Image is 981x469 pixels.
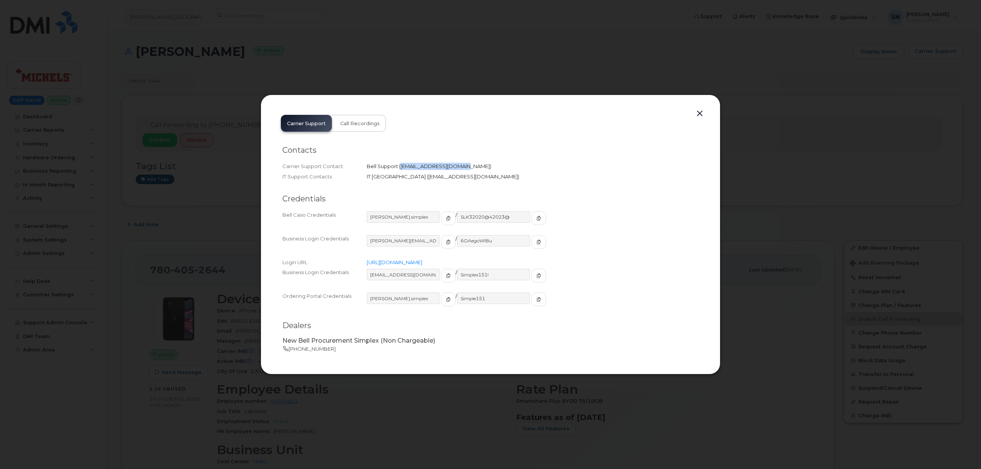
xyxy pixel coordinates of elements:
[441,211,456,225] button: copy to clipboard
[282,163,367,170] div: Carrier Support Contact
[367,211,699,232] div: /
[532,293,546,306] button: copy to clipboard
[340,121,380,127] span: Call Recordings
[282,173,367,180] div: IT Support Contacts
[282,293,367,313] div: Ordering Portal Credentials
[367,259,422,265] a: [URL][DOMAIN_NAME]
[282,211,367,232] div: Bell Caso Credentials
[367,293,699,313] div: /
[282,345,699,353] p: [PHONE_NUMBER]
[532,269,546,283] button: copy to clipboard
[367,163,398,169] span: Bell Support
[282,321,699,330] h2: Dealers
[282,337,699,345] p: New Bell Procurement Simplex (Non Chargeable)
[367,235,699,256] div: /
[282,194,699,204] h2: Credentials
[367,173,699,180] div: IT [GEOGRAPHIC_DATA] ([EMAIL_ADDRESS][DOMAIN_NAME])
[282,259,367,266] div: Login URL
[282,269,367,289] div: Business Login Credentials
[400,163,490,169] span: [EMAIL_ADDRESS][DOMAIN_NAME]
[441,269,456,283] button: copy to clipboard
[441,235,456,249] button: copy to clipboard
[367,269,699,289] div: /
[532,211,546,225] button: copy to clipboard
[282,145,699,155] h2: Contacts
[282,235,367,256] div: Business Login Credentials
[532,235,546,249] button: copy to clipboard
[441,293,456,306] button: copy to clipboard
